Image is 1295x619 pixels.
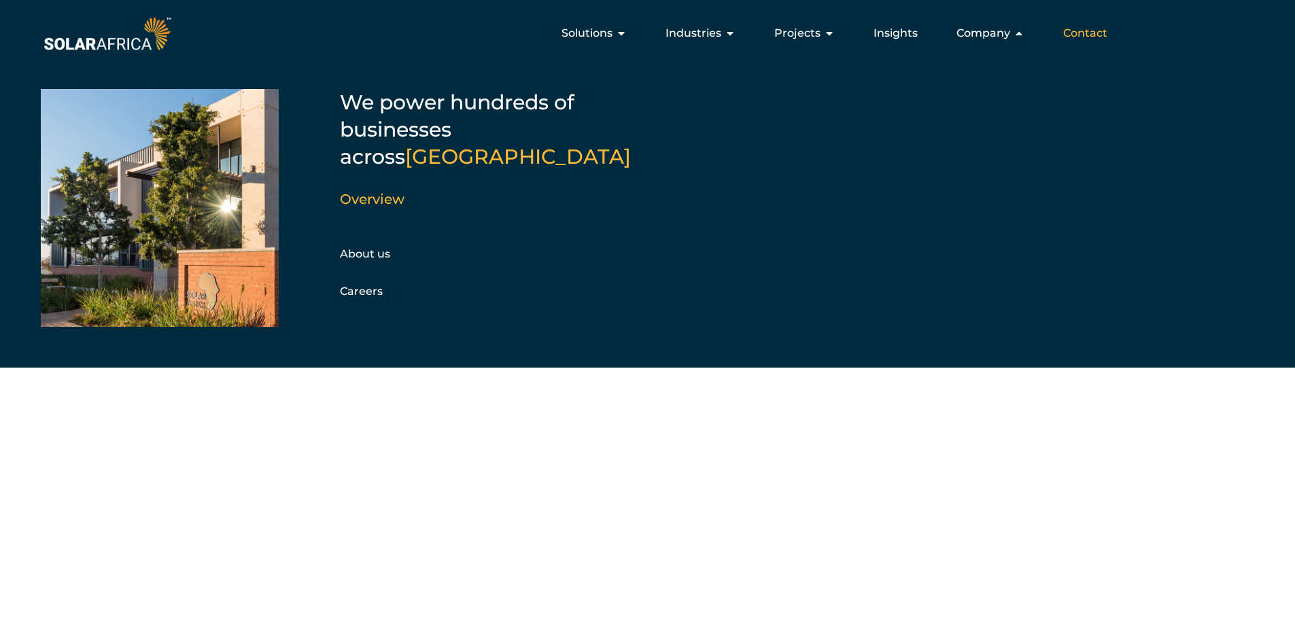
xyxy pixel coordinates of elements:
[340,89,680,171] h5: We power hundreds of businesses across
[841,379,990,390] span: I want to control my power
[956,25,1010,41] span: Company
[405,144,631,169] span: [GEOGRAPHIC_DATA]
[174,20,1118,47] nav: Menu
[340,285,383,298] a: Careers
[230,362,496,407] a: I want cheaper electricity
[1063,25,1107,41] a: Contact
[774,25,821,41] span: Projects
[562,25,612,41] span: Solutions
[40,535,1294,545] h5: SolarAfrica is proudly affiliated with
[874,25,918,41] a: Insights
[288,379,428,390] span: I want cheaper electricity
[340,247,390,260] a: About us
[666,25,721,41] span: Industries
[509,362,774,407] a: I want to go green
[586,379,688,390] span: I want to go green
[174,20,1118,47] div: Menu Toggle
[788,362,1053,407] a: I want to control my power
[340,191,404,207] a: Overview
